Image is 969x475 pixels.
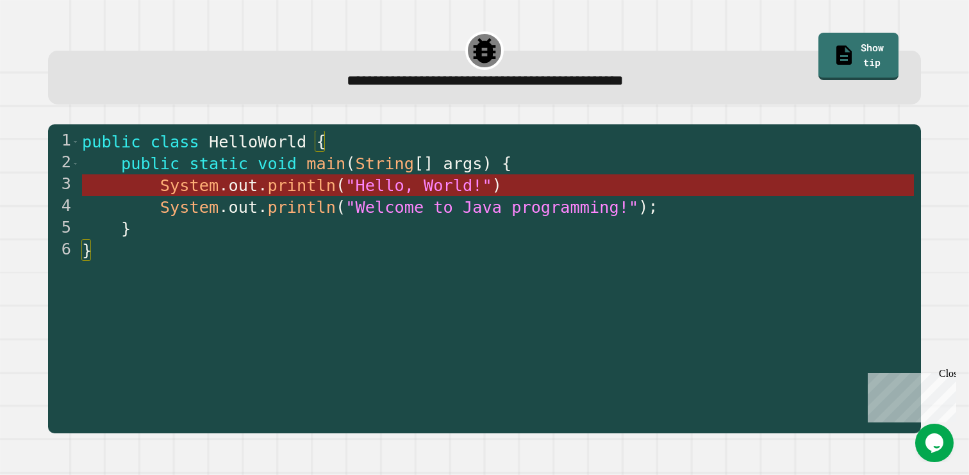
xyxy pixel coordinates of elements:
span: void [258,154,297,173]
iframe: chat widget [915,424,956,462]
div: 5 [48,218,79,240]
span: println [268,176,336,195]
span: class [151,133,199,151]
span: System [160,176,219,195]
iframe: chat widget [863,368,956,422]
div: 4 [48,196,79,218]
a: Show tip [818,33,899,80]
span: static [190,154,248,173]
span: main [307,154,346,173]
span: public [82,133,140,151]
div: 3 [48,174,79,196]
span: public [121,154,179,173]
span: "Hello, World!" [346,176,492,195]
div: Chat with us now!Close [5,5,88,81]
span: out [229,176,258,195]
span: HelloWorld [209,133,306,151]
span: out [229,198,258,217]
span: "Welcome to Java programming!" [346,198,639,217]
span: System [160,198,219,217]
span: String [356,154,414,173]
div: 6 [48,240,79,262]
span: println [268,198,336,217]
span: Toggle code folding, rows 1 through 6 [72,131,79,153]
div: 2 [48,153,79,174]
span: args [443,154,483,173]
span: Toggle code folding, rows 2 through 5 [72,153,79,174]
div: 1 [48,131,79,153]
